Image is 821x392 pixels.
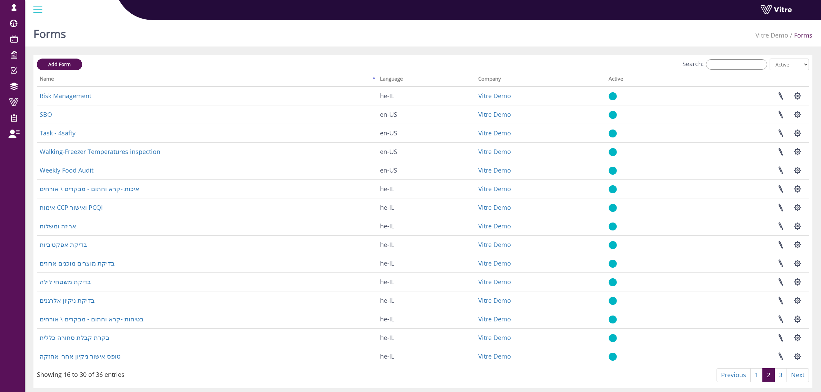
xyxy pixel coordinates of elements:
td: en-US [377,124,476,142]
a: Vitre Demo [478,147,511,156]
th: Active [606,73,674,86]
label: Search: [682,59,767,70]
a: Previous [717,368,751,382]
a: בדיקת ניקיון אלרגנים [40,296,94,305]
td: he-IL [377,272,476,291]
a: Vitre Demo [478,110,511,118]
a: Vitre Demo [478,296,511,305]
td: he-IL [377,86,476,105]
a: SBO [40,110,52,118]
td: en-US [377,161,476,179]
h1: Forms [33,17,66,47]
img: yes [609,222,617,231]
a: 1 [750,368,763,382]
td: en-US [377,105,476,124]
a: Vitre Demo [478,185,511,193]
a: Vitre Demo [478,333,511,342]
a: Vitre Demo [478,166,511,174]
td: en-US [377,142,476,161]
span: Add Form [48,61,71,68]
td: he-IL [377,254,476,272]
td: he-IL [377,217,476,235]
a: בטיחות -קרא וחתום - מבקרים \ אורחים [40,315,143,323]
th: Language [377,73,476,86]
a: Task - 4safty [40,129,76,137]
div: Showing 16 to 30 of 36 entries [37,368,124,379]
a: 3 [774,368,787,382]
a: Risk Management [40,92,91,100]
td: he-IL [377,179,476,198]
a: Vitre Demo [478,240,511,249]
img: yes [609,241,617,249]
img: yes [609,278,617,287]
img: yes [609,111,617,119]
img: yes [609,204,617,212]
a: טופס אישור ניקיון אחרי אחזקה [40,352,121,360]
a: Add Form [37,59,82,70]
img: yes [609,166,617,175]
a: Vitre Demo [478,315,511,323]
a: Vitre Demo [478,352,511,360]
td: he-IL [377,198,476,217]
a: Vitre Demo [478,92,511,100]
a: Next [787,368,809,382]
td: he-IL [377,291,476,310]
a: בדיקת אפקטיביות [40,240,87,249]
th: Name: activate to sort column descending [37,73,377,86]
a: בדיקת משטחי לילה [40,278,91,286]
a: איכות -קרא וחתום - מבקרים \ אורחים [40,185,139,193]
td: he-IL [377,328,476,347]
td: he-IL [377,235,476,254]
img: yes [609,297,617,305]
a: בקרת קבלת סחורה כללית [40,333,109,342]
a: Vitre Demo [478,278,511,286]
a: 2 [762,368,775,382]
img: yes [609,129,617,138]
td: he-IL [377,347,476,365]
input: Search: [706,59,767,70]
a: אימות CCP ואישור PCQI [40,203,103,212]
img: yes [609,315,617,324]
li: Forms [788,31,812,40]
img: yes [609,92,617,101]
a: Vitre Demo [755,31,788,39]
a: Vitre Demo [478,259,511,267]
a: Vitre Demo [478,203,511,212]
a: Walking-Freezer Temperatures inspection [40,147,160,156]
td: he-IL [377,310,476,328]
img: yes [609,259,617,268]
a: Weekly Food Audit [40,166,93,174]
th: Company [475,73,606,86]
a: Vitre Demo [478,222,511,230]
a: אריזה ומשלוח [40,222,76,230]
img: yes [609,148,617,156]
a: Vitre Demo [478,129,511,137]
img: yes [609,334,617,342]
img: yes [609,185,617,194]
img: yes [609,352,617,361]
a: בדיקת מוצרים מוכנים ארוזים [40,259,114,267]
